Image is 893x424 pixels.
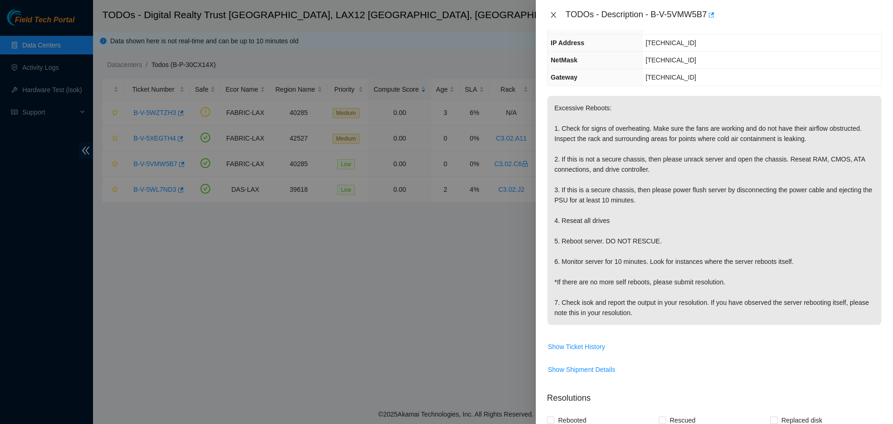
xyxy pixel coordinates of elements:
[547,96,881,325] p: Excessive Reboots: 1. Check for signs of overheating. Make sure the fans are working and do not h...
[646,56,696,64] span: [TECHNICAL_ID]
[548,364,615,375] span: Show Shipment Details
[547,384,882,404] p: Resolutions
[547,339,606,354] button: Show Ticket History
[566,7,882,22] div: TODOs - Description - B-V-5VMW5B7
[646,74,696,81] span: [TECHNICAL_ID]
[548,342,605,352] span: Show Ticket History
[551,74,578,81] span: Gateway
[551,39,584,47] span: IP Address
[547,362,616,377] button: Show Shipment Details
[547,11,560,20] button: Close
[551,56,578,64] span: NetMask
[646,39,696,47] span: [TECHNICAL_ID]
[550,11,557,19] span: close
